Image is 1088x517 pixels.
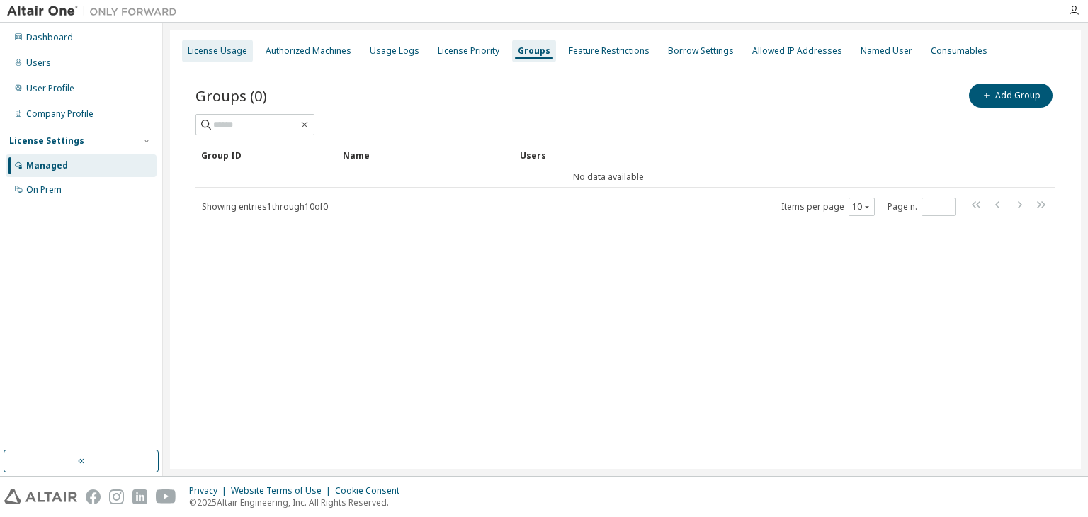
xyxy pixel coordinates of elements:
[668,45,734,57] div: Borrow Settings
[189,485,231,496] div: Privacy
[266,45,351,57] div: Authorized Machines
[518,45,550,57] div: Groups
[888,198,956,216] span: Page n.
[969,84,1053,108] button: Add Group
[781,198,875,216] span: Items per page
[26,32,73,43] div: Dashboard
[188,45,247,57] div: License Usage
[335,485,408,496] div: Cookie Consent
[26,184,62,195] div: On Prem
[520,144,1016,166] div: Users
[861,45,912,57] div: Named User
[9,135,84,147] div: License Settings
[370,45,419,57] div: Usage Logs
[852,201,871,212] button: 10
[26,83,74,94] div: User Profile
[569,45,650,57] div: Feature Restrictions
[343,144,509,166] div: Name
[189,496,408,509] p: © 2025 Altair Engineering, Inc. All Rights Reserved.
[156,489,176,504] img: youtube.svg
[438,45,499,57] div: License Priority
[202,200,328,212] span: Showing entries 1 through 10 of 0
[26,108,93,120] div: Company Profile
[231,485,335,496] div: Website Terms of Use
[26,57,51,69] div: Users
[132,489,147,504] img: linkedin.svg
[86,489,101,504] img: facebook.svg
[4,489,77,504] img: altair_logo.svg
[7,4,184,18] img: Altair One
[752,45,842,57] div: Allowed IP Addresses
[195,166,1021,188] td: No data available
[26,160,68,171] div: Managed
[201,144,331,166] div: Group ID
[195,86,267,106] span: Groups (0)
[109,489,124,504] img: instagram.svg
[931,45,987,57] div: Consumables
